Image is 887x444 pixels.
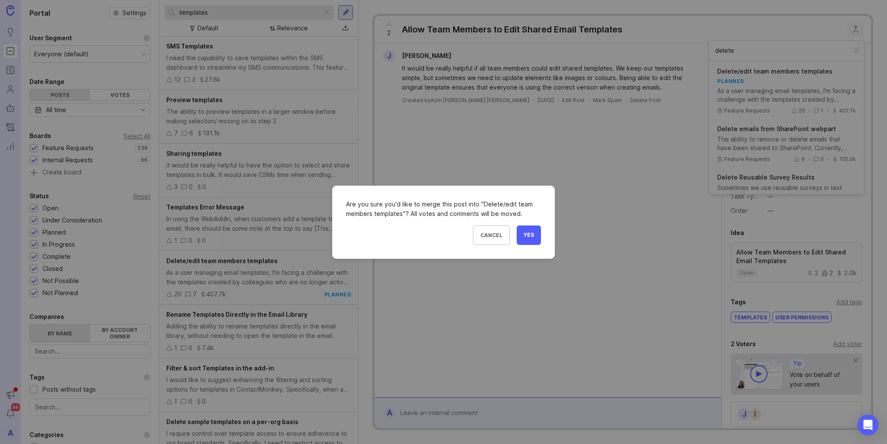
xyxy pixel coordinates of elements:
[524,232,534,239] span: Yes
[473,225,510,245] button: Cancel
[517,225,541,245] button: Yes
[858,415,878,435] div: Open Intercom Messenger
[346,199,541,219] div: Are you sure you'd like to merge this post into " Delete/edit team members templates "? All votes...
[480,232,502,238] span: Cancel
